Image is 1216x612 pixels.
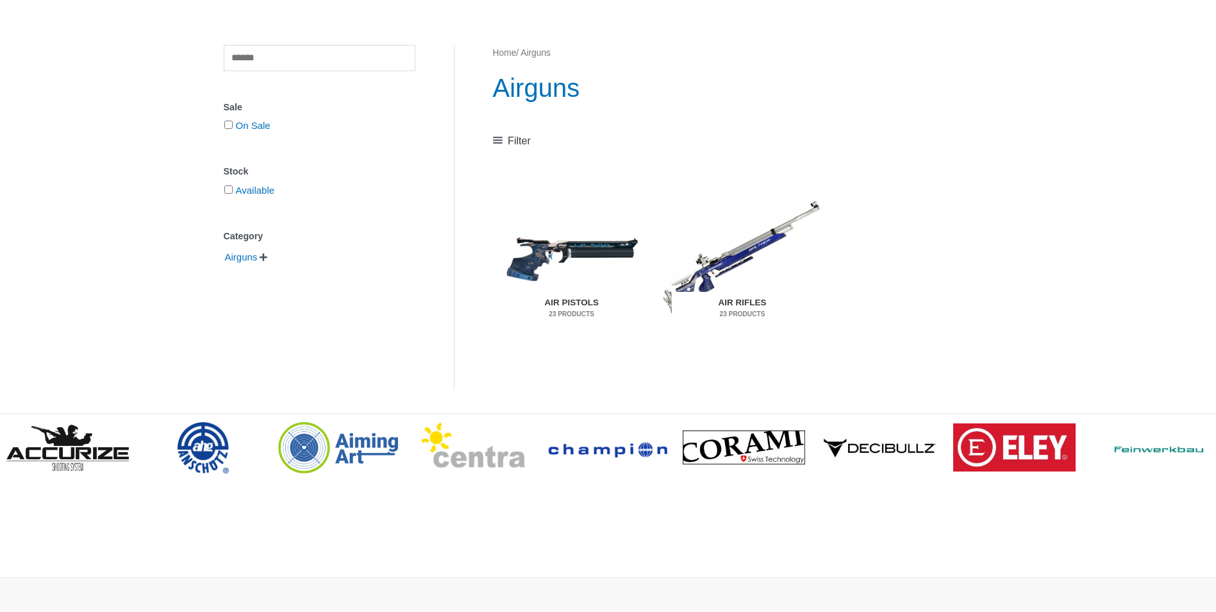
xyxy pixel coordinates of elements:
[493,70,992,106] h1: Airguns
[953,423,1076,471] img: brand logo
[663,175,821,341] img: Air Rifles
[493,175,651,341] img: Air Pistols
[224,185,233,194] input: Available
[493,45,992,62] nav: Breadcrumb
[224,251,259,262] a: Airguns
[493,132,531,151] a: Filter
[224,121,233,129] input: On Sale
[236,185,275,196] a: Available
[493,175,651,341] a: Visit product category Air Pistols
[224,246,259,268] span: Airguns
[672,309,812,319] mark: 23 Products
[493,48,517,58] a: Home
[672,292,812,325] h2: Air Rifles
[663,175,821,341] a: Visit product category Air Rifles
[236,120,271,131] a: On Sale
[260,253,267,262] span: 
[224,162,415,181] div: Stock
[501,292,642,325] h2: Air Pistols
[501,309,642,319] mark: 23 Products
[224,98,415,117] div: Sale
[508,132,531,151] span: Filter
[224,227,415,246] div: Category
